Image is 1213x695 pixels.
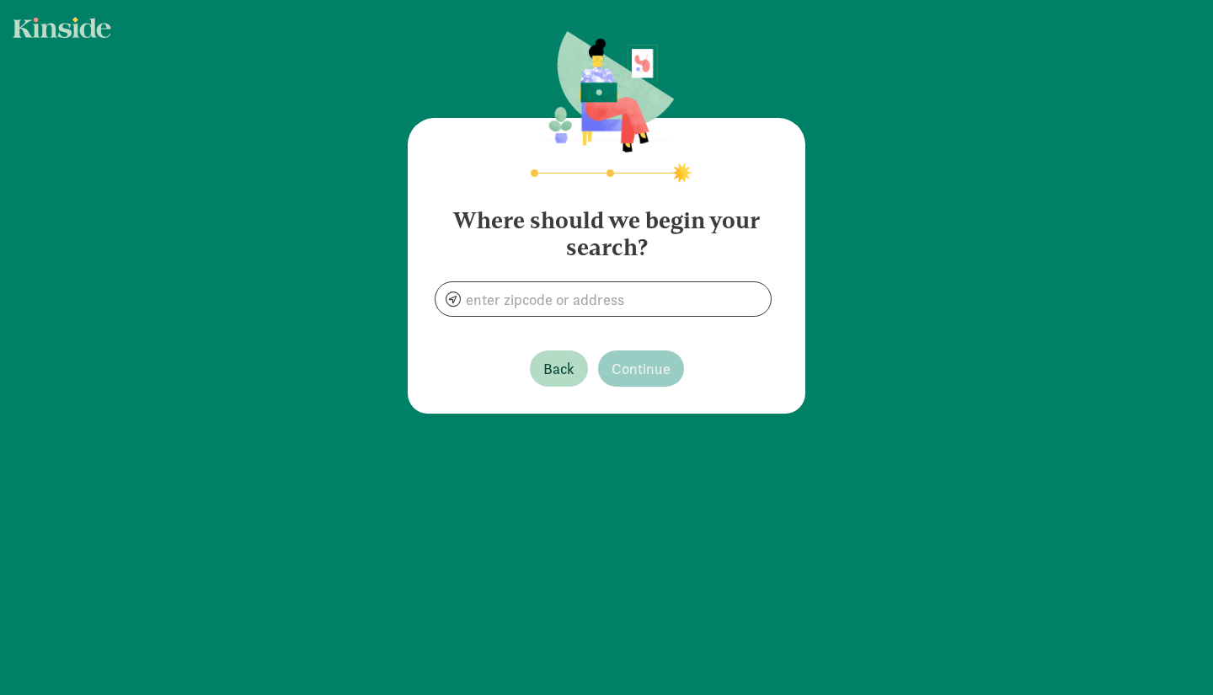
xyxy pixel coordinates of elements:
span: Back [543,357,574,380]
h4: Where should we begin your search? [435,194,778,261]
button: Back [530,350,588,387]
span: Continue [612,357,671,380]
input: enter zipcode or address [436,282,771,316]
button: Continue [598,350,684,387]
